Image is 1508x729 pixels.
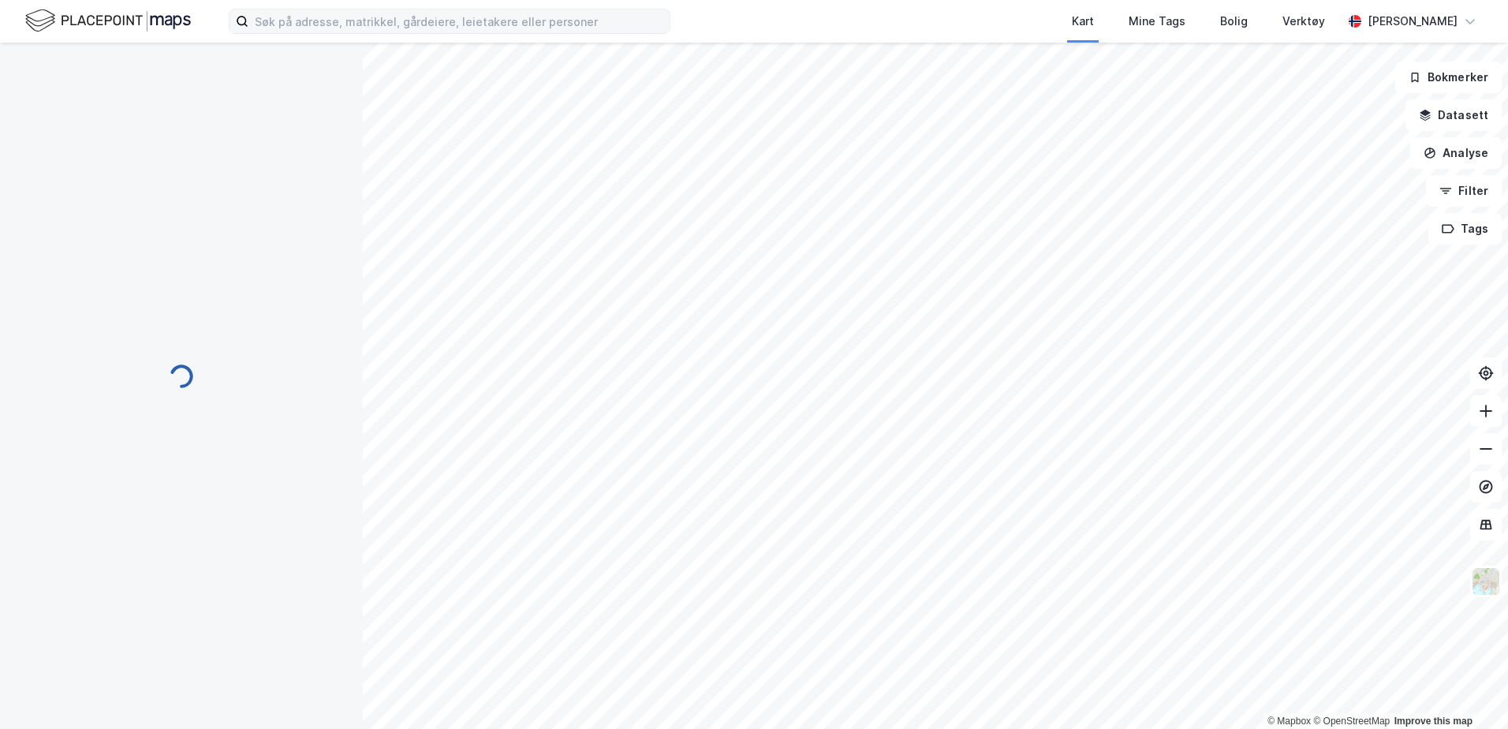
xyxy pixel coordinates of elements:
div: Bolig [1220,12,1248,31]
img: logo.f888ab2527a4732fd821a326f86c7f29.svg [25,7,191,35]
img: spinner.a6d8c91a73a9ac5275cf975e30b51cfb.svg [169,364,194,389]
button: Filter [1426,175,1502,207]
button: Tags [1428,213,1502,245]
div: Verktøy [1282,12,1325,31]
button: Datasett [1405,99,1502,131]
input: Søk på adresse, matrikkel, gårdeiere, leietakere eller personer [248,9,670,33]
a: Mapbox [1267,716,1311,727]
button: Bokmerker [1395,62,1502,93]
div: Kart [1072,12,1094,31]
img: Z [1471,566,1501,596]
div: Kontrollprogram for chat [1429,653,1508,729]
div: [PERSON_NAME] [1368,12,1458,31]
div: Mine Tags [1129,12,1185,31]
a: Improve this map [1394,716,1473,727]
a: OpenStreetMap [1313,716,1390,727]
button: Analyse [1410,137,1502,169]
iframe: Chat Widget [1429,653,1508,729]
